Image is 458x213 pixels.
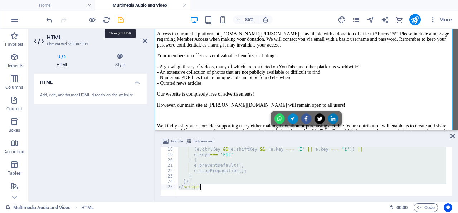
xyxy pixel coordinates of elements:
[381,15,389,24] button: text_generator
[414,203,438,212] button: Code
[34,74,147,87] h4: HTML
[3,111,354,130] div: We kindly ask you to consider supporting us by either making a donation or purchasing a coffee. Y...
[352,15,361,24] button: pages
[6,192,23,198] p: Features
[34,53,93,68] h4: HTML
[389,203,408,212] h6: Session time
[161,179,177,184] div: 24
[185,137,214,146] button: Link element
[401,205,403,210] span: :
[47,41,133,47] h3: Element #ed-990387084
[171,137,183,146] span: Add file
[6,203,71,212] a: Click to cancel selection. Double-click to open Pages
[161,174,177,179] div: 23
[366,15,375,24] button: navigator
[88,15,96,24] button: Click here to leave preview mode and continue editing
[161,184,177,190] div: 25
[366,16,375,24] i: Navigator
[429,16,452,23] span: More
[417,203,435,212] span: Code
[47,34,147,41] h2: HTML
[395,16,403,24] i: Commerce
[427,14,455,25] button: More
[262,16,269,23] i: On resize automatically adjust zoom level to fit chosen device.
[4,149,24,155] p: Accordion
[6,106,22,112] p: Content
[338,15,346,24] button: design
[116,15,125,24] button: save
[161,158,177,163] div: 20
[396,203,408,212] span: 00 00
[8,170,21,176] p: Tables
[233,15,258,24] button: 85%
[444,203,452,212] button: Usercentrics
[9,127,20,133] p: Boxes
[244,15,255,24] h6: 85%
[352,16,360,24] i: Pages (Ctrl+Alt+S)
[162,137,184,146] button: Add file
[81,203,94,212] span: Click to select. Double-click to edit
[411,16,419,24] i: Publish
[194,137,213,146] span: Link element
[161,152,177,158] div: 19
[102,15,111,24] button: reload
[395,15,404,24] button: commerce
[95,1,190,9] h4: Multimedia Audio and Video
[161,168,177,174] div: 22
[338,16,346,24] i: Design (Ctrl+Alt+Y)
[5,42,23,47] p: Favorites
[5,63,24,69] p: Elements
[381,16,389,24] i: AI Writer
[161,163,177,168] div: 21
[161,147,177,152] div: 18
[3,3,354,93] div: Access to our media platform at [DOMAIN_NAME][PERSON_NAME] is available with a donation of at lea...
[102,16,111,24] i: Reload page
[81,203,94,212] nav: breadcrumb
[93,53,147,68] h4: Style
[5,84,23,90] p: Columns
[45,16,53,24] i: Undo: Change text (Ctrl+Z)
[409,14,421,25] button: publish
[45,15,53,24] button: undo
[40,92,141,98] div: Add, edit, and format HTML directly on the website.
